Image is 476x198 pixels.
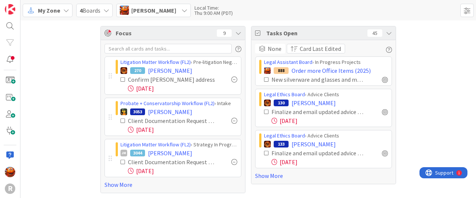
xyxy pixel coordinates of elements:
span: [PERSON_NAME] [292,98,336,107]
img: Visit kanbanzone.com [5,4,15,14]
div: › Strategy In Progress [120,141,237,149]
div: Thu 9:00 AM (PDT) [194,10,233,16]
a: Legal Ethics Board [264,91,305,98]
div: R [5,184,15,194]
span: Card Last Edited [300,44,341,53]
span: Order more Office Items (2025) [292,66,371,75]
div: 130 [274,100,289,106]
span: Boards [80,6,100,15]
div: [DATE] [271,116,388,125]
div: 3053 [130,108,145,115]
a: Show More [255,171,392,180]
span: Support [16,1,34,10]
div: Local Time: [194,5,233,10]
div: New silverware and glasses and mugs [271,75,366,84]
div: 133 [274,141,289,147]
div: 888 [274,67,289,74]
img: TR [120,67,127,74]
span: [PERSON_NAME] [131,6,176,15]
img: MR [120,108,127,115]
div: 3044 [130,150,145,156]
div: Confirm [PERSON_NAME] address [128,75,215,84]
div: [DATE] [128,125,237,134]
img: TR [264,100,271,106]
span: My Zone [38,6,60,15]
div: [DATE] [128,166,237,175]
div: › Advice Clients [264,132,388,140]
a: Litigation Matter Workflow (FL2) [120,59,191,65]
button: Card Last Edited [287,44,345,53]
input: Search all cards and tasks... [104,44,232,53]
a: Legal Assistant Board [264,59,312,65]
div: 270 [130,67,145,74]
div: › Advice Clients [264,91,388,98]
div: Finalize and email updated advice engagement letter [271,107,366,116]
div: [DATE] [128,84,237,93]
span: [PERSON_NAME] [292,140,336,149]
span: [PERSON_NAME] [148,149,192,158]
span: [PERSON_NAME] [148,66,192,75]
div: JM [120,150,127,156]
b: 4 [80,7,83,14]
a: Litigation Matter Workflow (FL2) [120,141,191,148]
div: 9 [217,29,232,37]
div: 1 [39,3,41,9]
span: Tasks Open [266,29,364,38]
span: [PERSON_NAME] [148,107,192,116]
img: TR [264,141,271,147]
div: › Intake [120,100,237,107]
span: None [268,44,282,53]
div: › In Progress Projects [264,58,388,66]
div: Finalize and email updated advice engagement letter [271,149,366,158]
div: Client Documentation Request Returned by Client + curated to Original Client Docs folder ➡️ infor... [128,116,215,125]
a: Legal Ethics Board [264,132,305,139]
div: 45 [367,29,382,37]
div: › Pre-litigation Negotiation [120,58,237,66]
img: KA [5,167,15,177]
div: [DATE] [271,158,388,166]
img: KA [264,67,271,74]
img: KA [120,6,129,15]
div: Client Documentation Request Returned by Client + curated to Original Client Docs folder ➡️ infor... [128,158,215,166]
a: Probate + Conservatorship Workflow (FL2) [120,100,215,107]
a: Show More [104,180,241,189]
span: Focus [116,29,211,38]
